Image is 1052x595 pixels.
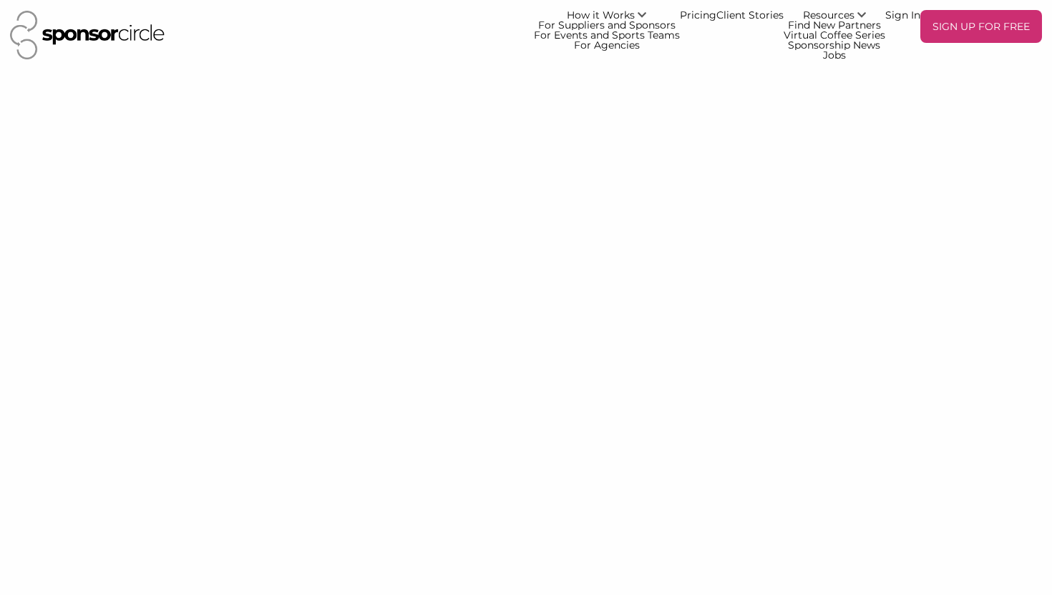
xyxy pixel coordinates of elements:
a: For Suppliers and Sponsors [534,20,680,30]
a: Find New Partners [784,20,885,30]
a: SIGN UP FOR FREE [920,10,1042,60]
a: Sponsorship News [784,40,885,50]
a: Pricing [680,10,716,20]
a: Virtual Coffee Series [784,30,885,40]
a: Sign In [885,10,920,20]
span: Resources [803,9,854,21]
img: Sponsor Circle Logo [10,11,165,59]
a: Jobs [784,50,885,60]
a: Resources [784,10,885,20]
a: How it Works [534,10,680,20]
p: SIGN UP FOR FREE [926,16,1036,37]
a: For Events and Sports Teams [534,30,680,40]
a: Client Stories [716,10,784,20]
a: For Agencies [534,40,680,50]
span: How it Works [567,9,635,21]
